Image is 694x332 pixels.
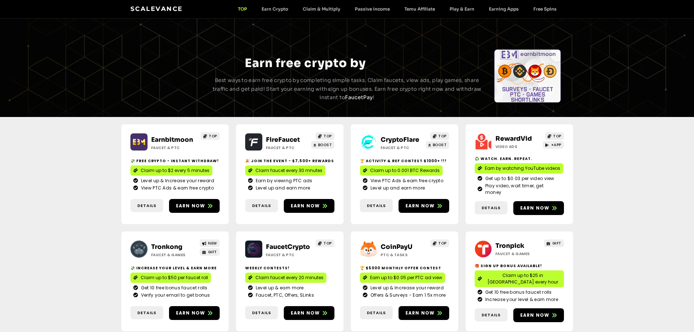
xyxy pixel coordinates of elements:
[151,145,197,151] h2: Faucet & PTC
[231,6,564,12] nav: Menu
[291,203,320,209] span: Earn now
[475,163,563,173] a: Earn by watching YouTube videos
[266,252,311,258] h2: Faucet & PTC
[141,274,208,281] span: Claim up to $50 per faucet roll
[130,158,220,164] h2: 💸 Free crypto - Instant withdraw!
[151,243,183,251] a: Tronkong
[209,133,217,139] span: TOP
[245,165,325,176] a: Claim faucet every 30 mnutes
[139,177,214,184] span: Level up & Increase your reward
[397,6,442,12] a: Temu Affiliate
[266,145,311,151] h2: Faucet & PTC
[552,241,561,246] span: GIFT
[483,175,554,182] span: Get up to $0.03 per video view
[169,199,220,213] a: Earn now
[399,306,449,320] a: Earn now
[284,306,334,320] a: Earn now
[315,132,334,140] a: TOP
[399,199,449,213] a: Earn now
[405,310,435,316] span: Earn now
[151,252,197,258] h2: Faucet & Games
[369,292,446,298] span: Offers & Surveys - Earn 1.5x more
[475,263,564,269] h2: 🎁 Sign Up Bonus Available!
[495,135,532,142] a: RewardVid
[245,199,278,212] a: Details
[139,185,214,191] span: View PTC Ads & earn free crypto
[245,273,326,283] a: Claim faucet every 20 minutes
[367,310,386,316] span: Details
[255,274,324,281] span: Claim faucet every 20 minutes
[483,183,561,196] span: Play video, wait timer, get money
[245,56,366,70] span: Earn free crypto by
[311,141,334,149] a: BOOST
[200,239,220,247] a: NEW
[513,201,564,215] a: Earn now
[254,285,304,291] span: Level up & earn more
[430,239,449,247] a: TOP
[360,265,449,271] h2: 🏆 $5000 Monthly Offer contest
[141,167,209,174] span: Claim up to $2 every 5 minutes
[318,142,332,148] span: BOOST
[495,251,541,257] h2: Faucet & Games
[553,133,561,139] span: TOP
[483,296,558,303] span: Increase your level & earn more
[254,177,313,184] span: Earn by viewing PTC ads
[438,241,447,246] span: TOP
[370,167,440,174] span: Claim up to 0.001 BTC Rewards
[324,241,332,246] span: TOP
[360,306,393,320] a: Details
[245,158,334,164] h2: 🎉 Join the event - $7,500+ Rewards
[169,306,220,320] a: Earn now
[130,265,220,271] h2: 💸 Increase your level & earn more
[430,132,449,140] a: TOP
[381,252,426,258] h2: ptc & Tasks
[201,132,220,140] a: TOP
[130,306,163,320] a: Details
[212,76,483,102] p: Best ways to earn free crypto by completing simple tasks. Claim faucets, view ads, play games, sh...
[245,306,278,320] a: Details
[426,141,449,149] a: BOOST
[485,272,561,285] span: Claim up to $25 in [GEOGRAPHIC_DATA] every hour
[475,308,507,322] a: Details
[360,199,393,212] a: Details
[291,310,320,316] span: Earn now
[369,185,425,191] span: Level up and earn more
[176,310,205,316] span: Earn now
[345,94,373,101] a: FaucetPay
[245,265,334,271] h2: Weekly contests!
[526,6,564,12] a: Free Spins
[485,165,560,172] span: Earn by watching YouTube videos
[254,185,310,191] span: Level up and earn more
[315,239,334,247] a: TOP
[360,165,443,176] a: Claim up to 0.001 BTC Rewards
[494,50,561,102] div: Slides
[381,136,419,144] a: CryptoFlare
[139,285,208,291] span: Get 10 free bonus faucet rolls
[369,177,443,184] span: View PTC Ads & earn free crypto
[360,273,445,283] a: Earn up to $0.05 per PTC ad view
[381,243,412,251] a: CoinPayU
[200,248,220,256] a: GIFT
[324,133,332,139] span: TOP
[208,249,217,255] span: GIFT
[254,292,314,298] span: Faucet, PTC, Offers, SLinks
[482,205,501,211] span: Details
[176,203,205,209] span: Earn now
[252,310,271,316] span: Details
[367,203,386,209] span: Details
[130,165,212,176] a: Claim up to $2 every 5 minutes
[475,201,507,215] a: Details
[520,312,550,319] span: Earn now
[551,142,561,148] span: +APP
[482,6,526,12] a: Earning Apps
[405,203,435,209] span: Earn now
[284,199,334,213] a: Earn now
[475,156,564,161] h2: ♻️ Watch. Earn. Repeat.
[370,274,442,281] span: Earn up to $0.05 per PTC ad view
[381,145,426,151] h2: Faucet & PTC
[130,199,163,212] a: Details
[348,6,397,12] a: Passive Income
[133,50,199,102] div: Slides
[137,203,156,209] span: Details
